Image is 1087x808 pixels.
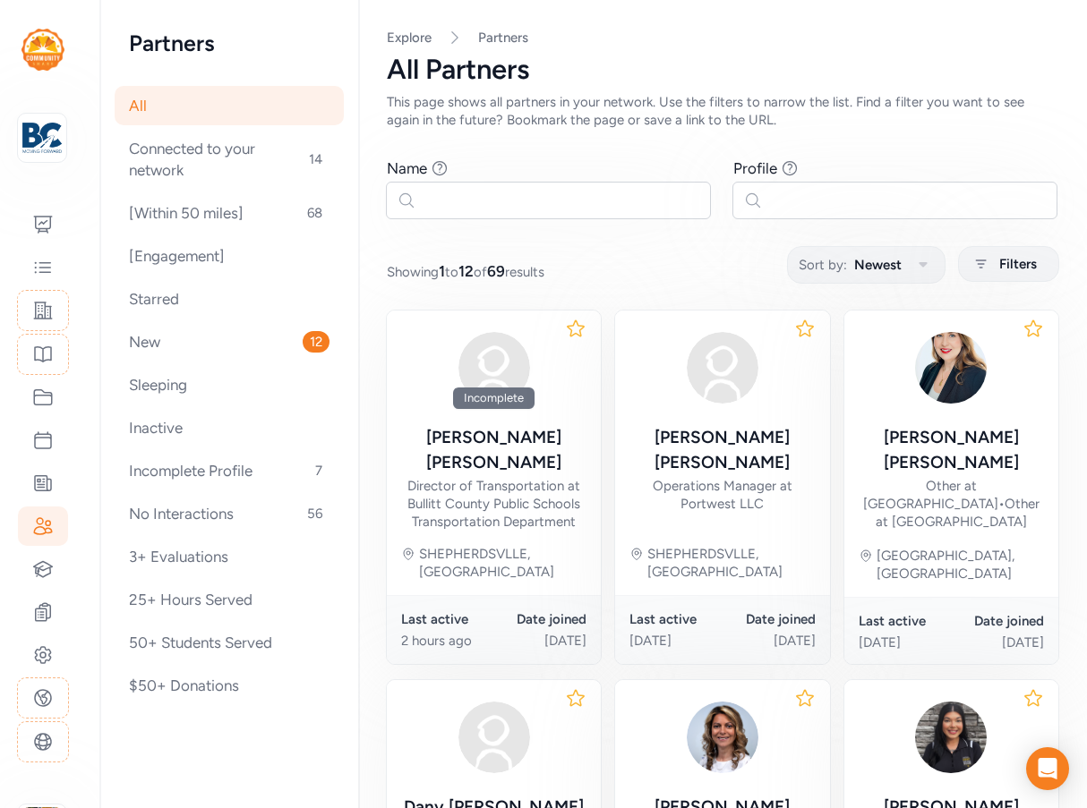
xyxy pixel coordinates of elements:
[115,494,344,533] div: No Interactions
[401,477,586,531] div: Director of Transportation at Bullitt County Public Schools Transportation Department
[115,451,344,490] div: Incomplete Profile
[300,503,330,524] span: 56
[859,425,1044,475] div: [PERSON_NAME] [PERSON_NAME]
[951,634,1044,651] div: [DATE]
[733,157,777,179] div: Profile
[115,86,344,125] div: All
[115,537,344,576] div: 3+ Evaluations
[680,694,766,780] img: 7waEFNlYTQiUb9c9WyYO
[387,157,427,179] div: Name
[799,254,847,276] span: Sort by:
[387,260,544,282] span: Showing to of results
[629,632,723,650] div: [DATE]
[494,632,587,650] div: [DATE]
[723,632,816,650] div: [DATE]
[387,93,1058,129] div: This page shows all partners in your network. Use the filters to narrow the list. Find a filter y...
[115,322,344,361] div: New
[115,408,344,447] div: Inactive
[723,610,816,628] div: Date joined
[859,477,1044,531] div: Other at [GEOGRAPHIC_DATA] Other at [GEOGRAPHIC_DATA]
[387,29,1058,47] nav: Breadcrumb
[453,387,535,409] div: Incomplete
[21,29,64,71] img: logo
[908,694,994,780] img: lNjcd9myQxKpITRSOl6D
[115,580,344,619] div: 25+ Hours Served
[439,262,445,280] span: 1
[877,547,1044,583] div: [GEOGRAPHIC_DATA], [GEOGRAPHIC_DATA]
[115,129,344,190] div: Connected to your network
[401,632,494,650] div: 2 hours ago
[303,331,330,353] span: 12
[115,666,344,705] div: $50+ Donations
[115,279,344,319] div: Starred
[115,365,344,404] div: Sleeping
[854,254,902,276] span: Newest
[478,29,528,47] a: Partners
[115,236,344,276] div: [Engagement]
[859,634,952,651] div: [DATE]
[387,54,1058,86] div: All Partners
[951,612,1044,630] div: Date joined
[629,610,723,628] div: Last active
[401,610,494,628] div: Last active
[458,262,474,280] span: 12
[419,545,586,581] div: SHEPHERDSVLLE, [GEOGRAPHIC_DATA]
[647,545,815,581] div: SHEPHERDSVLLE, [GEOGRAPHIC_DATA]
[908,325,994,411] img: 6c0qXJlTTfKoBgjjQtdr
[629,425,815,475] div: [PERSON_NAME] [PERSON_NAME]
[387,30,432,46] a: Explore
[22,118,62,157] img: logo
[451,325,537,411] img: avatar38fbb18c.svg
[401,425,586,475] div: [PERSON_NAME] [PERSON_NAME]
[487,262,505,280] span: 69
[115,193,344,233] div: [Within 50 miles]
[308,460,330,481] span: 7
[451,694,537,780] img: avatar38fbb18c.svg
[1026,747,1069,790] div: Open Intercom Messenger
[629,477,815,513] div: Operations Manager at Portwest LLC
[300,202,330,224] span: 68
[787,246,946,284] button: Sort by:Newest
[859,612,952,630] div: Last active
[998,496,1005,512] span: •
[129,29,330,57] h2: Partners
[999,253,1037,275] span: Filters
[302,149,330,170] span: 14
[494,610,587,628] div: Date joined
[115,623,344,662] div: 50+ Students Served
[680,325,766,411] img: avatar38fbb18c.svg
